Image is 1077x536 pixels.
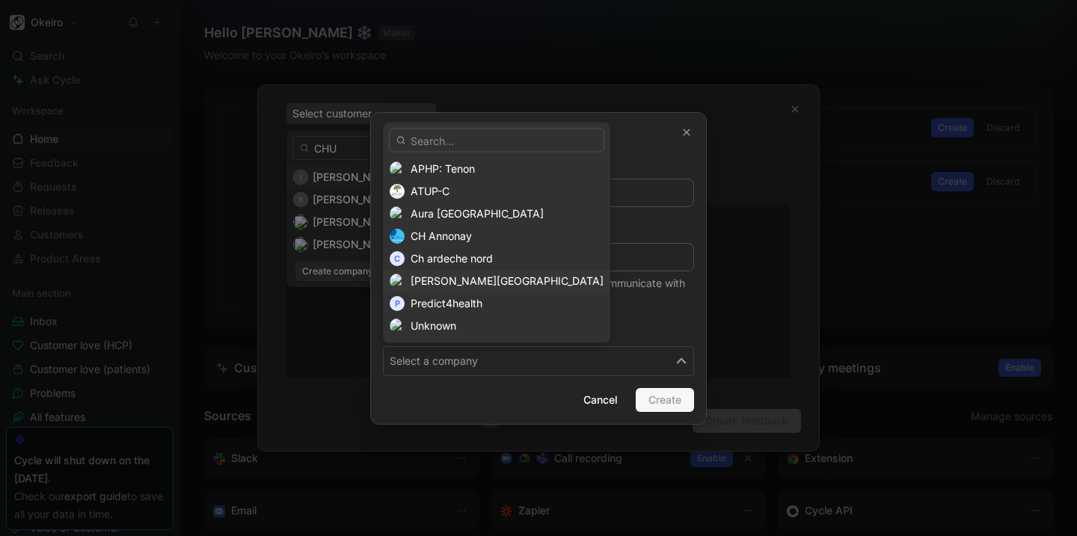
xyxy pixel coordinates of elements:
[411,274,604,287] span: [PERSON_NAME][GEOGRAPHIC_DATA]
[390,318,405,333] img: logo
[390,251,405,266] div: C
[390,184,405,199] img: logo
[411,297,482,309] span: Predict4health
[389,129,604,153] input: Search...
[390,296,405,311] div: P
[390,161,405,176] img: logo
[411,230,472,242] span: CH Annonay
[390,229,405,244] img: logo
[411,319,456,332] span: Unknown
[411,252,493,265] span: Ch ardeche nord
[390,274,405,289] img: logo
[390,206,405,221] img: logo
[411,162,475,175] span: APHP: Tenon
[411,207,544,220] span: Aura [GEOGRAPHIC_DATA]
[411,185,449,197] span: ATUP-C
